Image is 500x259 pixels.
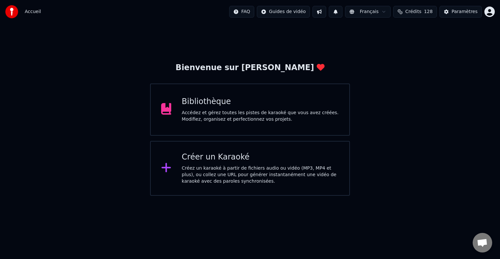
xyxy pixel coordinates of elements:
nav: breadcrumb [25,8,41,15]
button: Paramètres [439,6,482,18]
button: Crédits128 [393,6,437,18]
button: FAQ [229,6,254,18]
div: Bibliothèque [182,97,339,107]
span: Crédits [405,8,421,15]
div: Accédez et gérez toutes les pistes de karaoké que vous avez créées. Modifiez, organisez et perfec... [182,110,339,123]
span: Accueil [25,8,41,15]
div: Créer un Karaoké [182,152,339,162]
span: 128 [424,8,433,15]
img: youka [5,5,18,18]
div: Paramètres [451,8,478,15]
div: Ouvrir le chat [473,233,492,252]
div: Créez un karaoké à partir de fichiers audio ou vidéo (MP3, MP4 et plus), ou collez une URL pour g... [182,165,339,185]
div: Bienvenue sur [PERSON_NAME] [175,63,324,73]
button: Guides de vidéo [257,6,310,18]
